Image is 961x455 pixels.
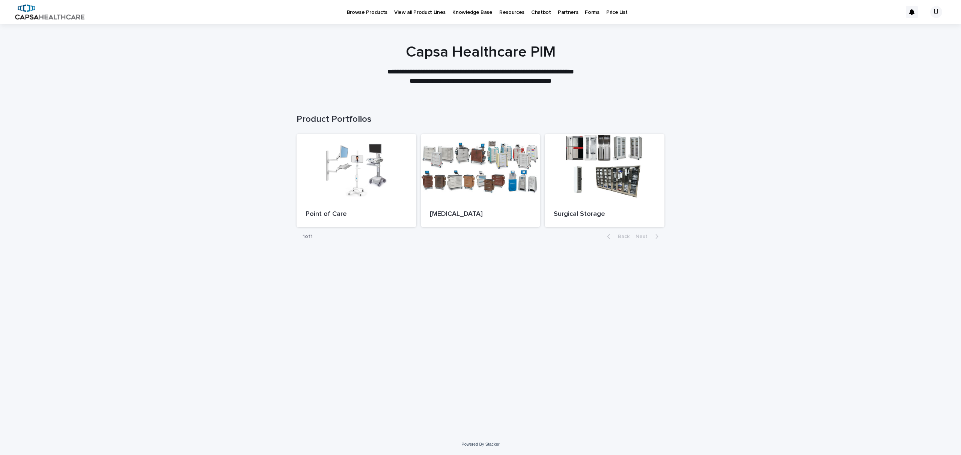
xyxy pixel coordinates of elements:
div: LI [930,6,942,18]
span: Back [613,234,630,239]
span: Next [636,234,652,239]
h1: Product Portfolios [297,114,664,125]
p: 1 of 1 [297,227,319,246]
a: Surgical Storage [545,134,664,227]
img: B5p4sRfuTuC72oLToeu7 [15,4,84,19]
a: Powered By Stacker [461,442,499,446]
h1: Capsa Healthcare PIM [297,43,664,61]
a: [MEDICAL_DATA] [421,134,541,227]
a: Point of Care [297,134,416,227]
p: [MEDICAL_DATA] [430,210,532,219]
p: Surgical Storage [554,210,655,219]
p: Point of Care [306,210,407,219]
button: Next [633,233,664,240]
button: Back [601,233,633,240]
